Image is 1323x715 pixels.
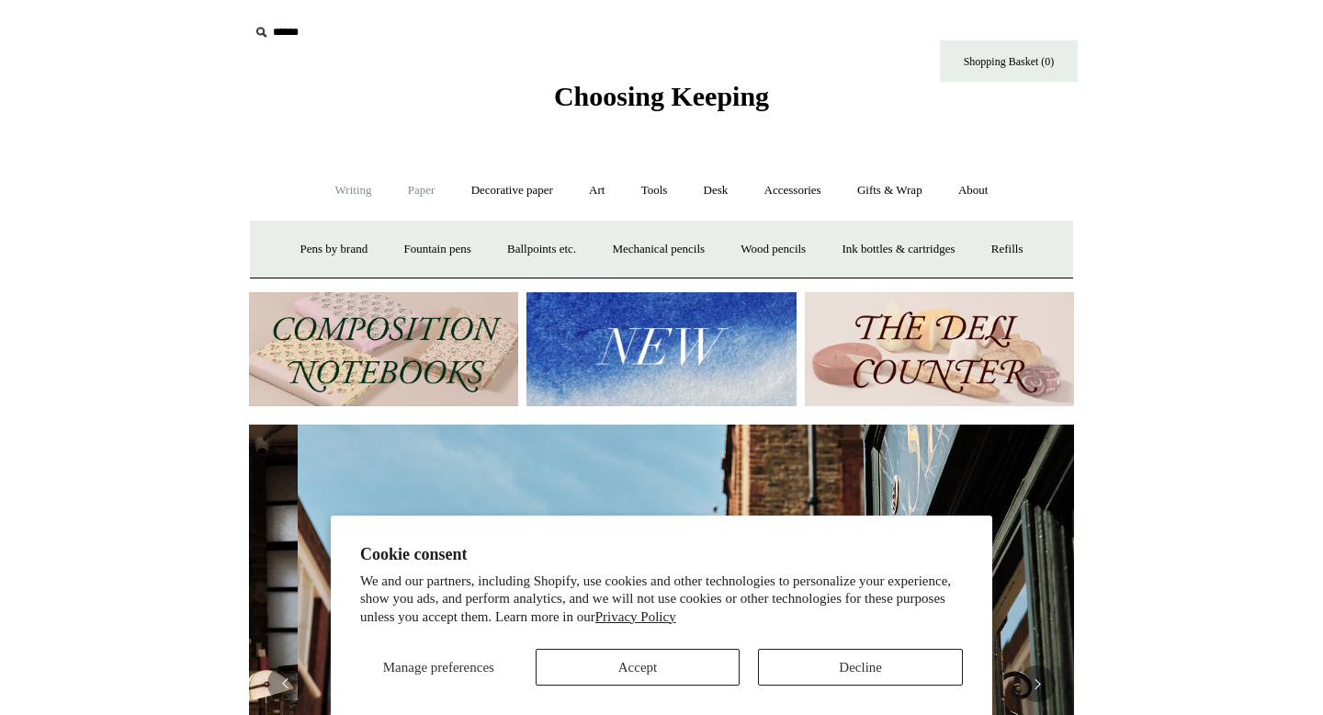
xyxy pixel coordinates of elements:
a: Accessories [748,166,838,215]
a: Refills [975,225,1040,274]
img: The Deli Counter [805,292,1074,407]
button: Accept [536,649,741,686]
p: We and our partners, including Shopify, use cookies and other technologies to personalize your ex... [360,573,963,627]
button: Previous [267,665,304,702]
a: Tools [625,166,684,215]
img: 202302 Composition ledgers.jpg__PID:69722ee6-fa44-49dd-a067-31375e5d54ec [249,292,518,407]
a: Decorative paper [455,166,570,215]
a: Shopping Basket (0) [940,40,1078,82]
a: Choosing Keeping [554,96,769,108]
span: Choosing Keeping [554,81,769,111]
a: Gifts & Wrap [841,166,939,215]
button: Decline [758,649,963,686]
a: About [942,166,1005,215]
a: Ballpoints etc. [491,225,593,274]
a: Mechanical pencils [595,225,721,274]
img: New.jpg__PID:f73bdf93-380a-4a35-bcfe-7823039498e1 [526,292,796,407]
button: Next [1019,665,1056,702]
a: Privacy Policy [595,609,676,624]
a: Ink bottles & cartridges [825,225,971,274]
a: Desk [687,166,745,215]
button: Manage preferences [360,649,517,686]
a: Writing [319,166,389,215]
a: Pens by brand [284,225,385,274]
a: Art [572,166,621,215]
span: Manage preferences [383,660,494,675]
a: Wood pencils [724,225,822,274]
a: Fountain pens [387,225,487,274]
h2: Cookie consent [360,545,963,564]
a: Paper [391,166,452,215]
